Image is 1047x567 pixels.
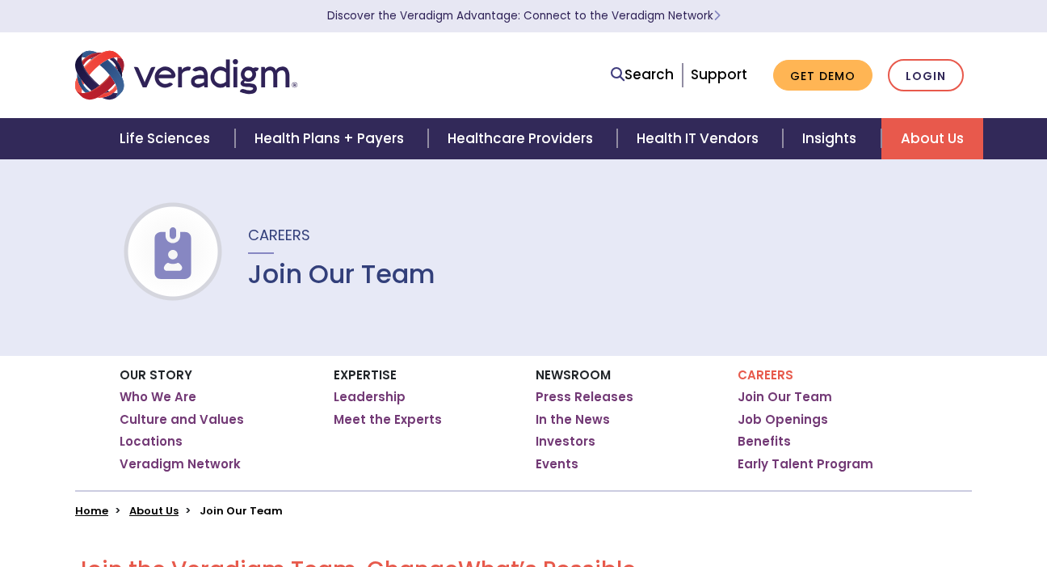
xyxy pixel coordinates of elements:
a: Home [75,503,108,518]
h1: Join Our Team [248,259,435,290]
a: Get Demo [773,60,872,91]
a: Who We Are [120,389,196,405]
a: Meet the Experts [334,412,442,428]
a: Events [536,456,578,472]
a: Login [888,59,964,92]
a: Search [611,64,674,86]
a: Investors [536,434,595,450]
a: Early Talent Program [738,456,873,472]
a: Health Plans + Payers [235,118,428,159]
a: Leadership [334,389,406,405]
span: Careers [248,225,310,245]
a: Health IT Vendors [617,118,783,159]
a: Join Our Team [738,389,832,405]
a: Press Releases [536,389,633,405]
a: Insights [783,118,881,159]
img: Veradigm logo [75,49,297,102]
a: About Us [129,503,179,518]
a: Locations [120,434,183,450]
a: Support [691,65,747,84]
a: In the News [536,412,610,428]
a: Discover the Veradigm Advantage: Connect to the Veradigm NetworkLearn More [327,8,721,23]
a: Culture and Values [120,412,244,428]
a: Veradigm Network [120,456,241,472]
a: Healthcare Providers [428,118,617,159]
a: Benefits [738,434,791,450]
a: About Us [881,118,983,159]
a: Job Openings [738,412,828,428]
span: Learn More [713,8,721,23]
a: Life Sciences [100,118,234,159]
